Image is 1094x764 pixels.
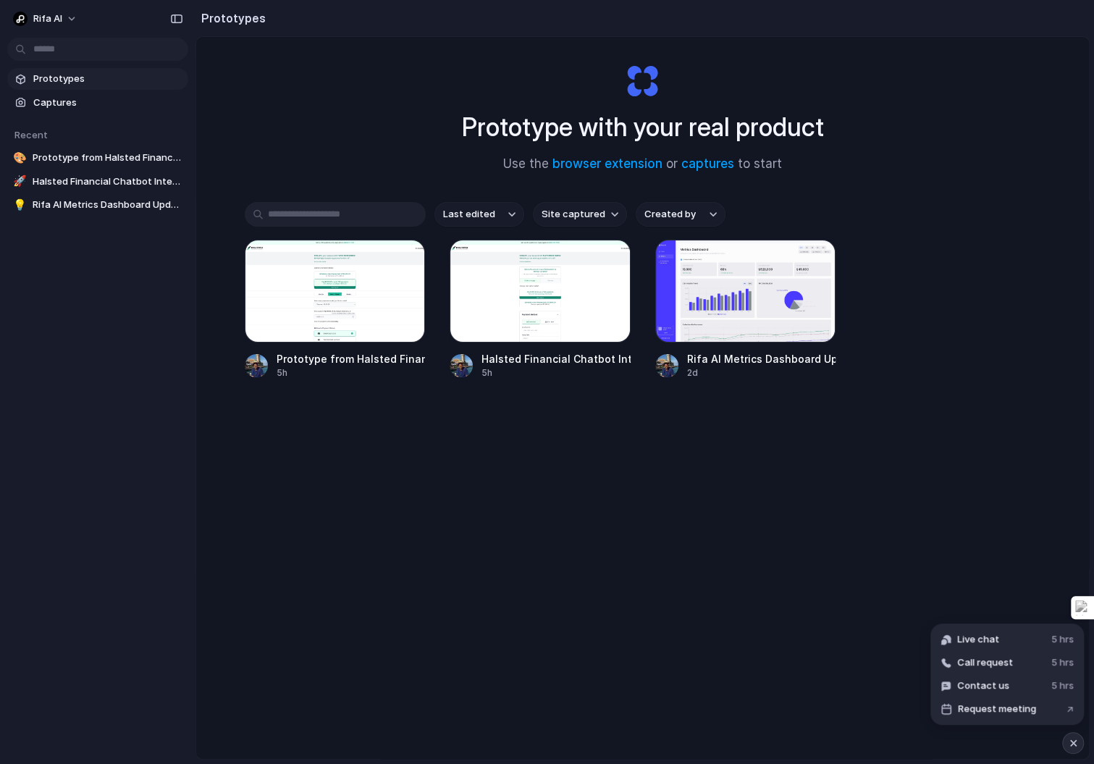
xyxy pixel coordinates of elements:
button: Rifa AI [7,7,85,30]
a: browser extension [552,156,662,171]
a: Prototypes [7,68,188,90]
button: Site captured [533,202,627,227]
div: 5h [277,366,426,379]
a: 💡Rifa AI Metrics Dashboard Update [7,194,188,216]
span: Prototype from Halsted Financial Offers v2 [33,151,182,165]
span: Last edited [443,207,495,222]
span: Halsted Financial Chatbot Integration [33,175,182,189]
a: 🚀Halsted Financial Chatbot Integration [7,171,188,193]
span: Request meeting [958,702,1036,716]
span: Recent [14,129,48,140]
div: Prototype from Halsted Financial Offers v2 [277,351,426,366]
span: ↗ [1066,702,1074,716]
span: Created by [644,207,696,222]
span: Use the or to start [503,155,782,174]
h1: Prototype with your real product [462,108,824,146]
div: Halsted Financial Chatbot Integration [481,351,631,366]
button: Request meeting↗ [935,697,1080,721]
span: 5 hrs [1051,655,1074,670]
div: 💡 [13,198,27,212]
a: Rifa AI Metrics Dashboard UpdateRifa AI Metrics Dashboard Update2d [655,240,836,379]
button: Created by [636,202,725,227]
div: 2d [687,366,836,379]
span: 5 hrs [1051,632,1074,647]
h2: Prototypes [195,9,266,27]
span: Site captured [542,207,605,222]
span: Call request [957,655,1013,670]
span: Live chat [957,632,999,647]
button: Contact us5 hrs [935,674,1080,697]
span: Prototypes [33,72,182,86]
button: Last edited [434,202,524,227]
div: 🎨 [13,151,27,165]
div: Rifa AI Metrics Dashboard Update [687,351,836,366]
a: Halsted Financial Chatbot IntegrationHalsted Financial Chatbot Integration5h [450,240,631,379]
a: 🎨Prototype from Halsted Financial Offers v2 [7,147,188,169]
span: 5 hrs [1051,679,1074,693]
button: Live chat5 hrs [935,628,1080,651]
span: Rifa AI [33,12,62,26]
div: 🚀 [13,175,27,189]
a: Prototype from Halsted Financial Offers v2Prototype from Halsted Financial Offers v25h [245,240,426,379]
a: Captures [7,92,188,114]
button: Call request5 hrs [935,651,1080,674]
div: 5h [481,366,631,379]
span: Captures [33,96,182,110]
a: captures [681,156,734,171]
span: Rifa AI Metrics Dashboard Update [33,198,182,212]
span: Contact us [957,679,1009,693]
